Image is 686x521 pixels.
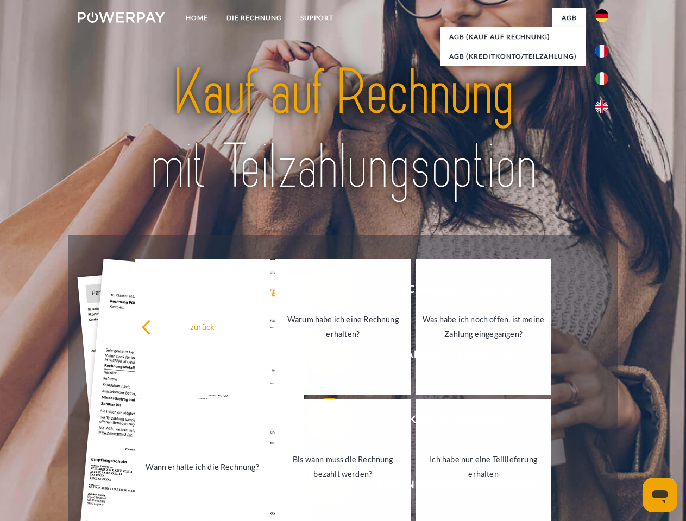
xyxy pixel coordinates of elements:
div: Was habe ich noch offen, ist meine Zahlung eingegangen? [423,312,545,341]
a: DIE RECHNUNG [217,8,291,28]
img: fr [595,45,608,58]
div: Bis wann muss die Rechnung bezahlt werden? [282,452,404,481]
img: de [595,9,608,22]
img: en [595,100,608,113]
img: it [595,72,608,85]
a: Home [177,8,217,28]
div: Ich habe nur eine Teillieferung erhalten [423,452,545,481]
img: title-powerpay_de.svg [104,52,582,208]
div: Wann erhalte ich die Rechnung? [141,459,263,474]
a: SUPPORT [291,8,343,28]
a: AGB (Kreditkonto/Teilzahlung) [440,47,586,66]
a: agb [552,8,586,28]
div: Warum habe ich eine Rechnung erhalten? [282,312,404,341]
iframe: Schaltfläche zum Öffnen des Messaging-Fensters [643,478,677,512]
a: Was habe ich noch offen, ist meine Zahlung eingegangen? [416,259,551,395]
img: logo-powerpay-white.svg [78,12,165,23]
a: AGB (Kauf auf Rechnung) [440,27,586,47]
div: zurück [141,319,263,334]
